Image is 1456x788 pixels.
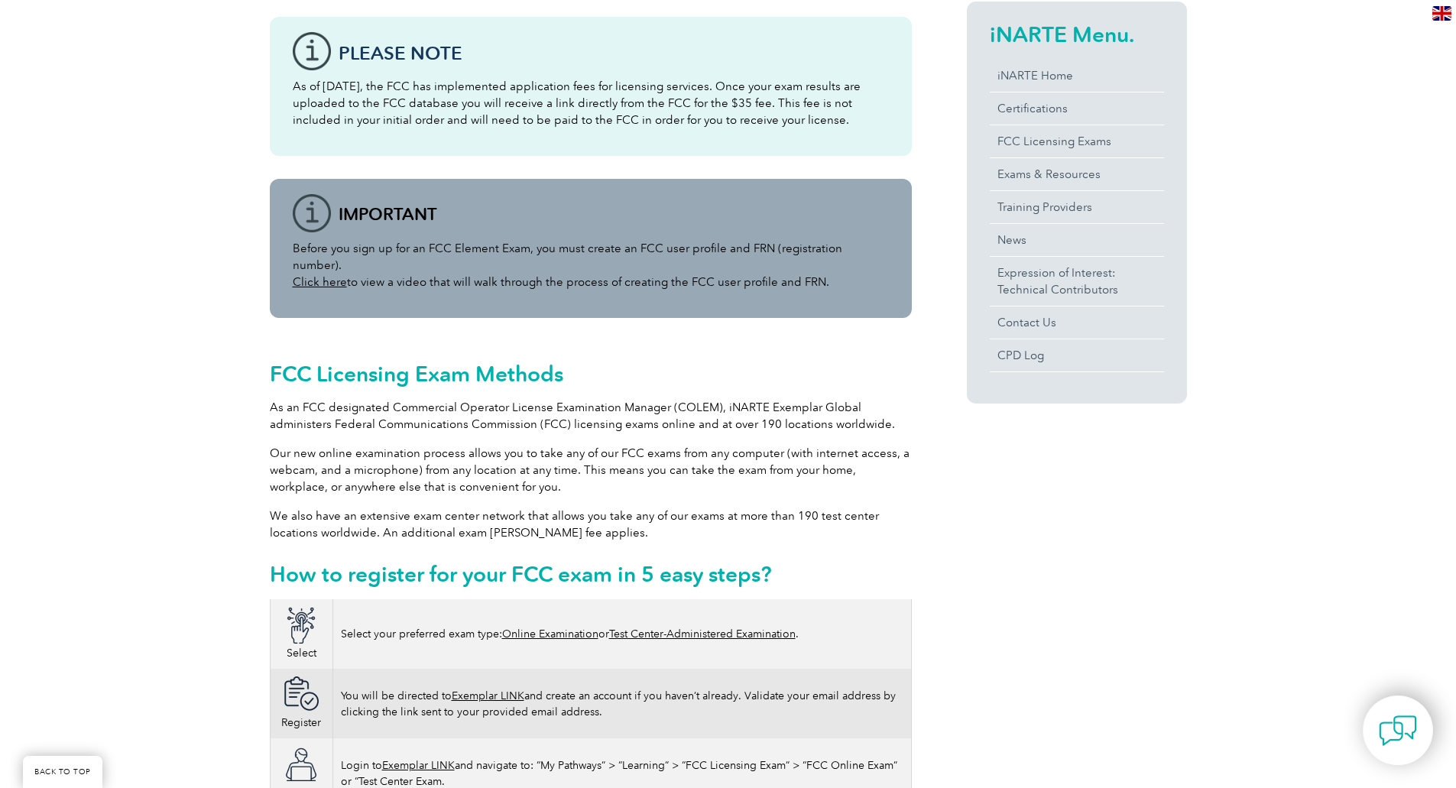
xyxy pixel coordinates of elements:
a: Expression of Interest:Technical Contributors [990,257,1164,306]
a: BACK TO TOP [23,756,102,788]
a: Test Center-Administered Examination [609,627,796,640]
a: Certifications [990,92,1164,125]
p: We also have an extensive exam center network that allows you take any of our exams at more than ... [270,507,912,541]
a: Training Providers [990,191,1164,223]
img: en [1432,6,1451,21]
a: Exams & Resources [990,158,1164,190]
a: Online Examination [502,627,598,640]
p: Our new online examination process allows you to take any of our FCC exams from any computer (wit... [270,445,912,495]
h2: FCC Licensing Exam Methods [270,362,912,386]
td: You will be directed to and create an account if you haven’t already. Validate your email address... [332,669,911,738]
p: As of [DATE], the FCC has implemented application fees for licensing services. Once your exam res... [293,78,889,128]
td: Select [270,599,332,669]
a: Exemplar LINK [382,759,455,772]
a: News [990,224,1164,256]
a: iNARTE Home [990,60,1164,92]
td: Select your preferred exam type: or . [332,599,911,669]
a: FCC Licensing Exams [990,125,1164,157]
h2: How to register for your FCC exam in 5 easy steps? [270,562,912,586]
a: CPD Log [990,339,1164,371]
p: Before you sign up for an FCC Element Exam, you must create an FCC user profile and FRN (registra... [293,240,889,290]
a: Exemplar LINK [452,689,524,702]
td: Register [270,669,332,738]
h2: iNARTE Menu. [990,22,1164,47]
h3: Please note [339,44,889,63]
p: As an FCC designated Commercial Operator License Examination Manager (COLEM), iNARTE Exemplar Glo... [270,399,912,433]
img: contact-chat.png [1379,712,1417,750]
a: Contact Us [990,306,1164,339]
a: Click here [293,275,347,289]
